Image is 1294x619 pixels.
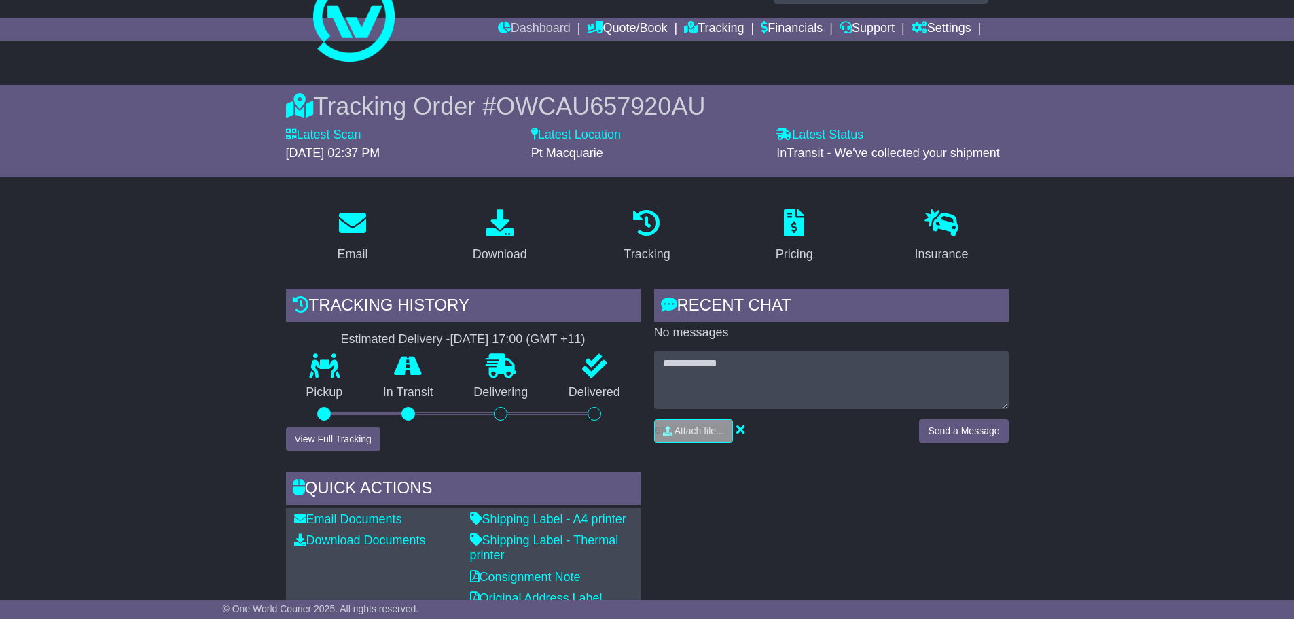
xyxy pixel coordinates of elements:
[286,289,641,325] div: Tracking history
[450,332,586,347] div: [DATE] 17:00 (GMT +11)
[912,18,971,41] a: Settings
[684,18,744,41] a: Tracking
[454,385,549,400] p: Delivering
[531,128,621,143] label: Latest Location
[496,92,705,120] span: OWCAU657920AU
[654,289,1009,325] div: RECENT CHAT
[223,603,419,614] span: © One World Courier 2025. All rights reserved.
[776,245,813,264] div: Pricing
[915,245,969,264] div: Insurance
[919,419,1008,443] button: Send a Message
[498,18,571,41] a: Dashboard
[761,18,823,41] a: Financials
[767,205,822,268] a: Pricing
[363,385,454,400] p: In Transit
[464,205,536,268] a: Download
[615,205,679,268] a: Tracking
[337,245,367,264] div: Email
[286,128,361,143] label: Latest Scan
[294,512,402,526] a: Email Documents
[654,325,1009,340] p: No messages
[286,427,380,451] button: View Full Tracking
[470,512,626,526] a: Shipping Label - A4 printer
[776,128,863,143] label: Latest Status
[328,205,376,268] a: Email
[776,146,1000,160] span: InTransit - We've collected your shipment
[473,245,527,264] div: Download
[531,146,603,160] span: Pt Macquarie
[286,472,641,508] div: Quick Actions
[470,591,603,605] a: Original Address Label
[286,92,1009,121] div: Tracking Order #
[587,18,667,41] a: Quote/Book
[548,385,641,400] p: Delivered
[286,146,380,160] span: [DATE] 02:37 PM
[286,385,363,400] p: Pickup
[470,570,581,584] a: Consignment Note
[286,332,641,347] div: Estimated Delivery -
[470,533,619,562] a: Shipping Label - Thermal printer
[624,245,670,264] div: Tracking
[294,533,426,547] a: Download Documents
[840,18,895,41] a: Support
[906,205,977,268] a: Insurance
